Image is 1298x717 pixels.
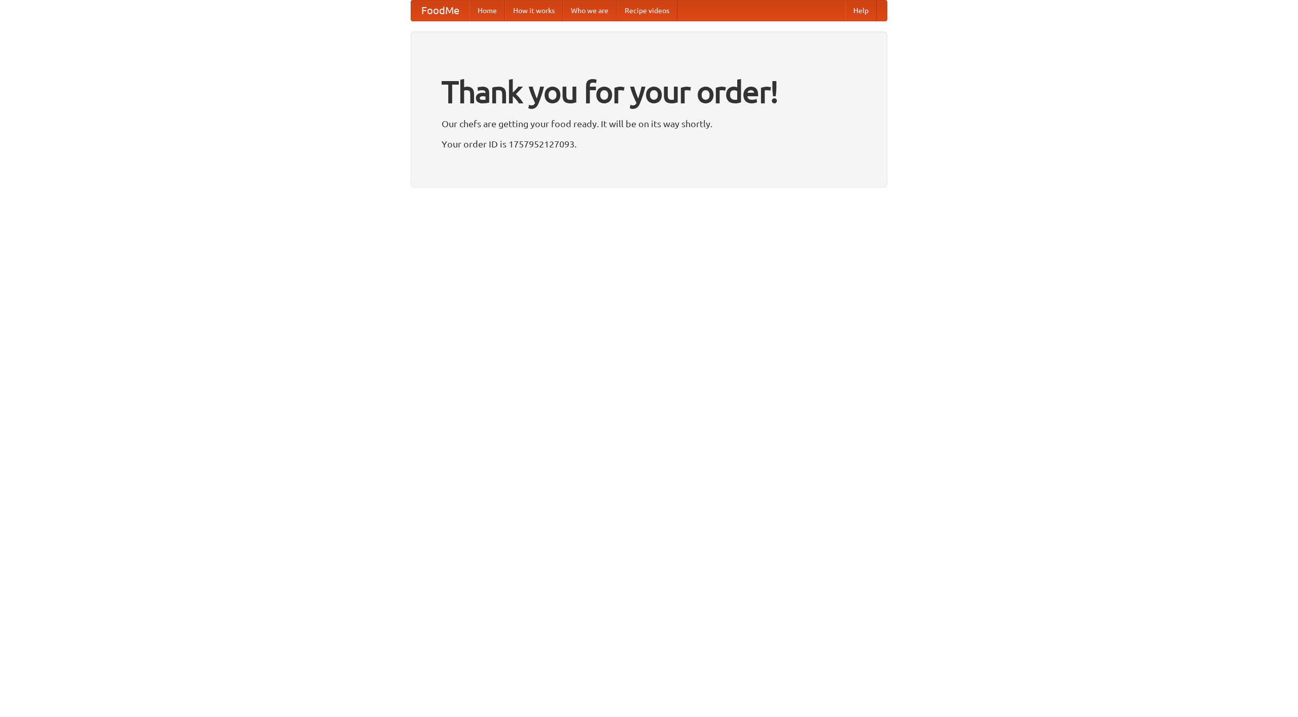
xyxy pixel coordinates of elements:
a: Recipe videos [617,1,677,21]
p: Your order ID is 1757952127093. [442,136,856,152]
a: Help [845,1,877,21]
h1: Thank you for your order! [442,67,856,116]
a: Home [470,1,505,21]
p: Our chefs are getting your food ready. It will be on its way shortly. [442,116,856,131]
a: Who we are [563,1,617,21]
a: How it works [505,1,563,21]
a: FoodMe [411,1,470,21]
